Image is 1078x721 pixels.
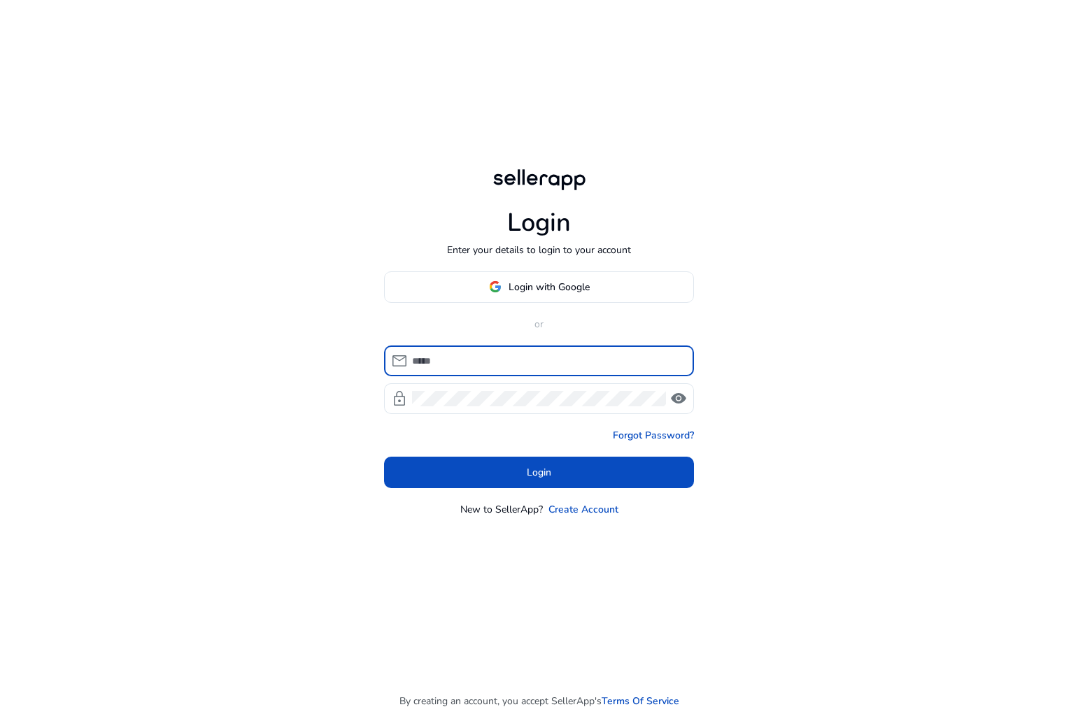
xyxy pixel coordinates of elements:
p: New to SellerApp? [460,502,543,517]
h1: Login [507,208,571,238]
img: google-logo.svg [489,280,502,293]
p: Enter your details to login to your account [447,243,631,257]
a: Create Account [548,502,618,517]
a: Forgot Password? [613,428,694,443]
span: visibility [670,390,687,407]
p: or [384,317,694,331]
span: Login with Google [509,280,590,294]
a: Terms Of Service [602,694,679,708]
span: mail [391,352,408,369]
span: lock [391,390,408,407]
button: Login with Google [384,271,694,303]
button: Login [384,457,694,488]
span: Login [527,465,551,480]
